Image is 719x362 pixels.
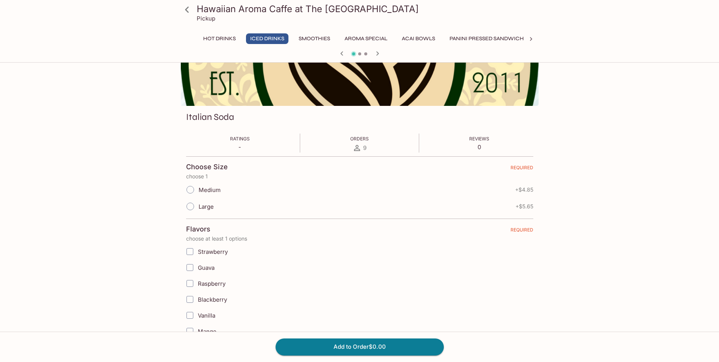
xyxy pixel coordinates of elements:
[198,248,228,255] span: Strawberry
[230,136,250,142] span: Ratings
[294,33,334,44] button: Smoothies
[186,163,228,171] h4: Choose Size
[198,296,227,303] span: Blackberry
[186,225,210,233] h4: Flavors
[515,187,533,193] span: + $4.85
[199,33,240,44] button: Hot Drinks
[199,186,221,194] span: Medium
[363,144,367,151] span: 9
[511,165,533,173] span: REQUIRED
[197,15,215,22] p: Pickup
[398,33,439,44] button: Acai Bowls
[469,143,489,151] p: 0
[350,136,369,142] span: Orders
[197,3,536,15] h3: Hawaiian Aroma Caffe at The [GEOGRAPHIC_DATA]
[246,33,288,44] button: Iced Drinks
[198,280,226,287] span: Raspberry
[198,328,216,335] span: Mango
[198,264,215,271] span: Guava
[198,312,215,319] span: Vanilla
[340,33,392,44] button: Aroma Special
[199,203,214,210] span: Large
[445,33,534,44] button: Panini Pressed Sandwiches
[511,227,533,236] span: REQUIRED
[186,173,533,179] p: choose 1
[186,111,234,123] h3: Italian Soda
[276,338,444,355] button: Add to Order$0.00
[515,203,533,209] span: + $5.65
[469,136,489,142] span: Reviews
[230,143,250,151] p: -
[186,236,533,242] p: choose at least 1 options
[181,5,539,106] div: Italian Soda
